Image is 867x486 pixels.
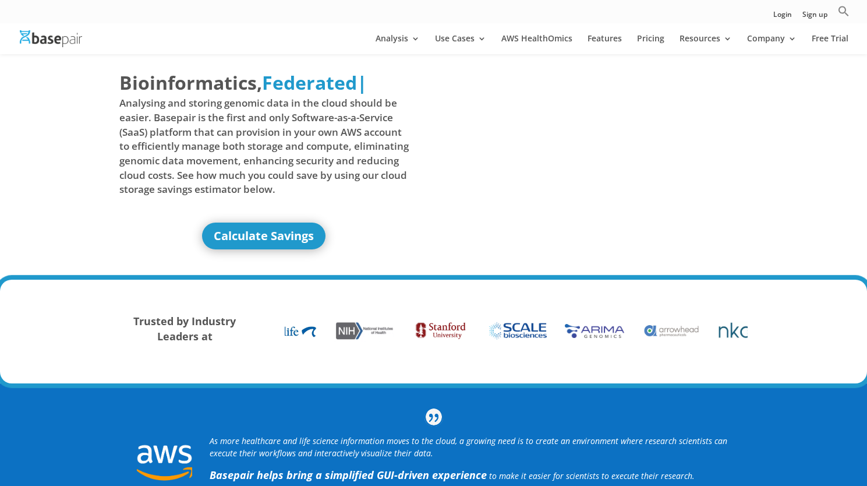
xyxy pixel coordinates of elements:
[119,96,409,196] span: Analysing and storing genomic data in the cloud should be easier. Basepair is the first and only ...
[20,30,82,47] img: Basepair
[680,34,732,54] a: Resources
[501,34,572,54] a: AWS HealthOmics
[747,34,797,54] a: Company
[838,5,850,23] a: Search Icon Link
[809,428,853,472] iframe: Drift Widget Chat Controller
[435,34,486,54] a: Use Cases
[133,314,236,343] strong: Trusted by Industry Leaders at
[202,223,325,249] a: Calculate Savings
[812,34,848,54] a: Free Trial
[838,5,850,17] svg: Search
[262,70,357,95] span: Federated
[637,34,664,54] a: Pricing
[210,435,727,459] i: As more healthcare and life science information moves to the cloud, a growing need is to create a...
[588,34,622,54] a: Features
[443,69,732,233] iframe: Basepair - NGS Analysis Simplified
[119,69,262,96] span: Bioinformatics,
[357,70,367,95] span: |
[210,468,487,482] strong: Basepair helps bring a simplified GUI-driven experience
[773,11,792,23] a: Login
[802,11,827,23] a: Sign up
[376,34,420,54] a: Analysis
[489,470,695,481] span: to make it easier for scientists to execute their research.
